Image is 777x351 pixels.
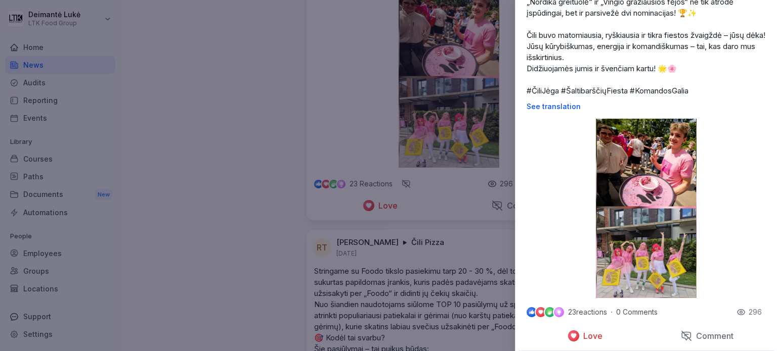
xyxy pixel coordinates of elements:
p: Love [579,331,602,341]
p: 296 [749,307,762,317]
p: 23 reactions [568,308,607,316]
p: 0 Comments [616,308,672,316]
img: tkgr28gbvvwuu6nm6ka34vrs.png [596,119,697,298]
p: See translation [527,103,766,111]
p: Comment [692,331,733,341]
